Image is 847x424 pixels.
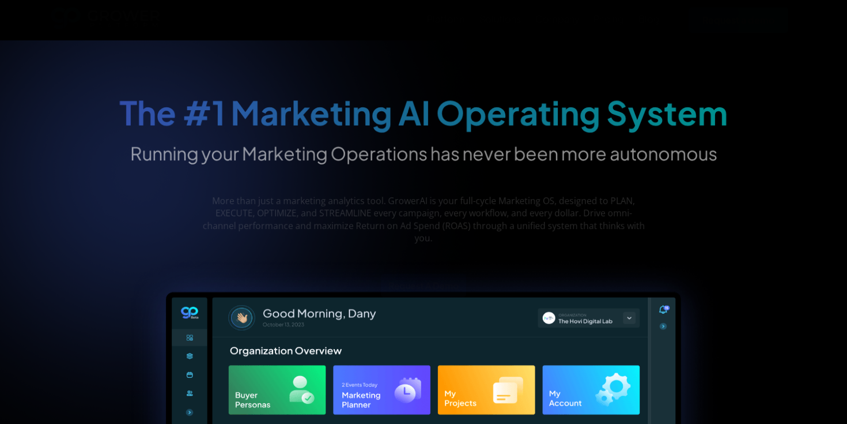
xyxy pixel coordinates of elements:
div: Solutions [479,13,521,24]
p: More than just a marketing analytics tool. GrowerAI is your full-cycle Marketing OS, designed to ... [201,194,646,244]
a: Platform [427,12,465,26]
a: Solutions [479,12,521,26]
div: Platform [427,13,465,24]
a: Blog [638,12,660,26]
div: Company [535,13,579,24]
a: Pricing [593,12,624,26]
a: Request a demo [689,7,788,32]
div: Blog [638,13,660,24]
a: Company [535,12,579,26]
div: Pricing [593,13,624,24]
strong: The #1 Marketing AI Operating System [119,92,728,133]
a: Request A Demo [381,273,466,297]
h2: Running your Marketing Operations has never been more autonomous [119,142,728,164]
